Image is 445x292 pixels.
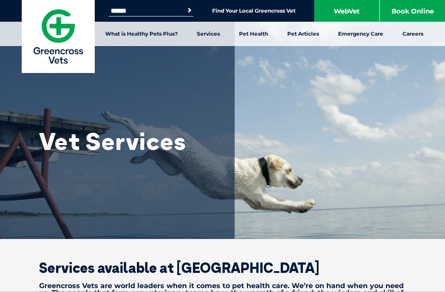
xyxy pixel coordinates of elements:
h2: Services available at [GEOGRAPHIC_DATA] [9,261,436,275]
a: What is Healthy Pets Plus? [96,22,187,46]
h1: Vet Services [39,128,213,154]
a: Find Your Local Greencross Vet [212,7,296,14]
a: Careers [393,22,433,46]
a: Services [187,22,229,46]
button: Search [185,6,194,15]
a: Pet Health [229,22,278,46]
a: Pet Articles [278,22,329,46]
a: Emergency Care [329,22,393,46]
